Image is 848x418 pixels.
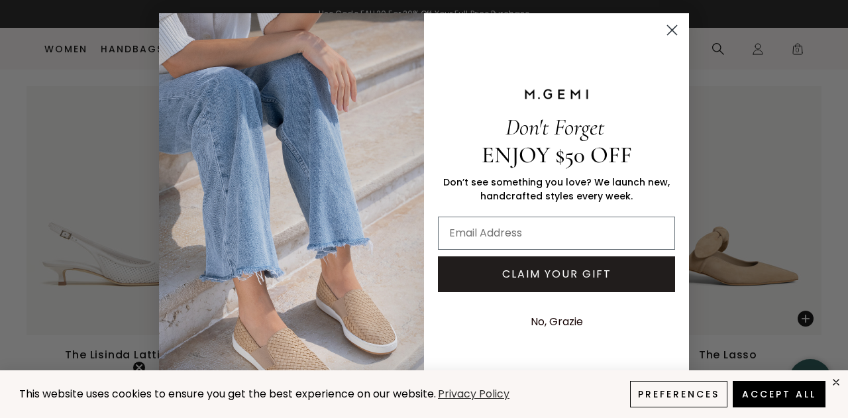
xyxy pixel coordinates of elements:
span: This website uses cookies to ensure you get the best experience on our website. [19,386,436,401]
div: close [831,377,841,388]
button: No, Grazie [524,305,590,339]
input: Email Address [438,217,675,250]
span: ENJOY $50 OFF [482,141,632,169]
button: Accept All [733,381,825,407]
button: Close dialog [661,19,684,42]
button: CLAIM YOUR GIFT [438,256,675,292]
a: Privacy Policy (opens in a new tab) [436,386,511,403]
img: M.GEMI [523,88,590,100]
span: Don't Forget [505,113,604,141]
span: Don’t see something you love? We launch new, handcrafted styles every week. [443,176,670,203]
button: Preferences [630,381,727,407]
img: M.Gemi [159,13,424,413]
